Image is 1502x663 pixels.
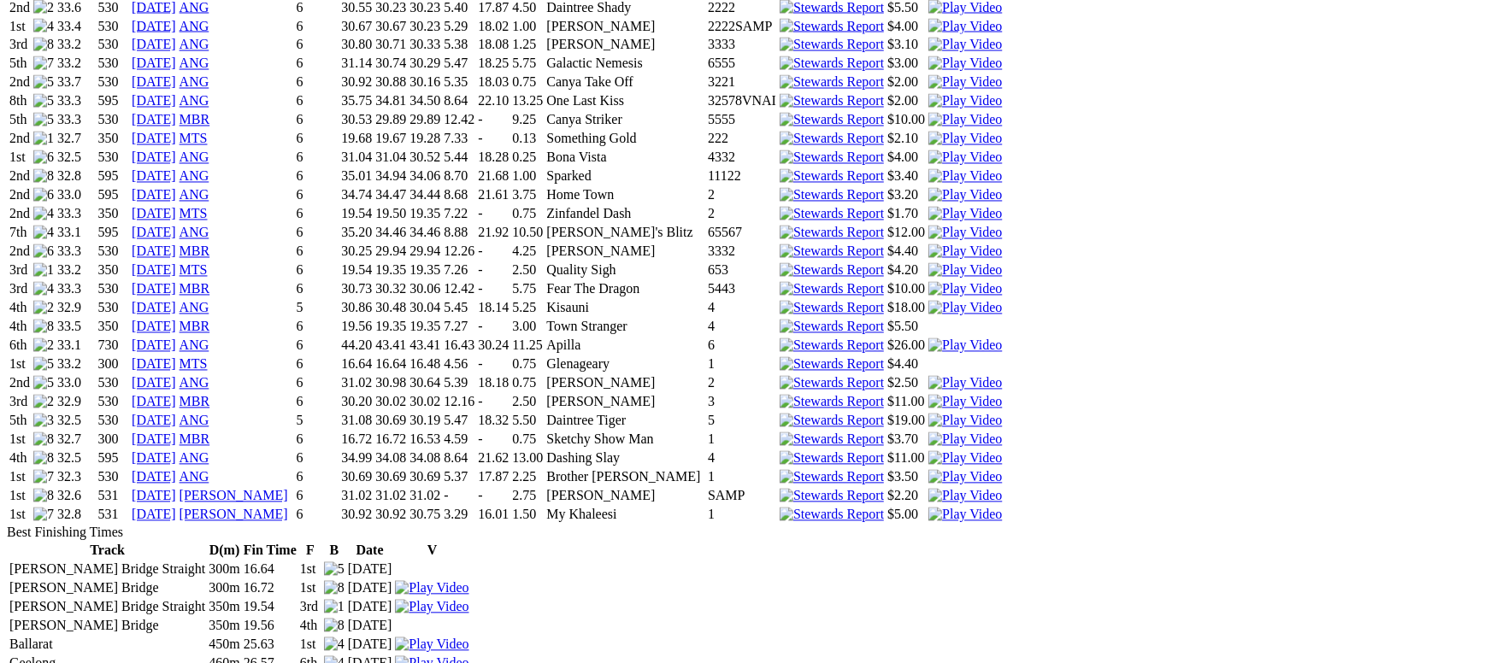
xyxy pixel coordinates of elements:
img: 4 [33,19,54,34]
a: [DATE] [132,244,176,259]
td: $4.00 [886,150,926,167]
img: 8 [33,489,54,504]
td: 8.64 [443,93,475,110]
td: 595 [97,168,130,185]
a: MTS [180,207,208,221]
td: 33.4 [56,18,96,35]
td: Something Gold [545,131,705,148]
img: Stewards Report [780,489,884,504]
a: ANG [180,470,209,484]
td: 9.25 [511,112,544,129]
td: 5th [9,112,31,129]
a: View replay [928,432,1002,447]
a: ANG [180,56,209,71]
img: Stewards Report [780,56,884,72]
a: ANG [180,376,209,390]
a: View replay [928,132,1002,146]
a: [DATE] [132,226,176,240]
a: [DATE] [132,432,176,447]
td: 1.00 [511,168,544,185]
img: 6 [33,150,54,166]
td: 6 [296,168,339,185]
img: 7 [33,470,54,485]
td: 30.80 [340,37,373,54]
a: ANG [180,94,209,109]
img: Play Video [928,263,1002,279]
img: 4 [324,637,345,653]
td: - [477,112,510,129]
img: Stewards Report [780,470,884,485]
img: Play Video [395,600,468,615]
img: Play Video [928,395,1002,410]
img: Play Video [928,207,1002,222]
img: 5 [33,94,54,109]
td: 31.04 [340,150,373,167]
img: 1 [324,600,345,615]
a: [DATE] [132,188,176,202]
img: Play Video [928,19,1002,34]
td: 2nd [9,187,31,204]
td: 3rd [9,37,31,54]
td: 6 [296,112,339,129]
td: 21.68 [477,168,510,185]
img: 8 [33,320,54,335]
img: 2 [33,301,54,316]
a: MTS [180,132,208,146]
img: Stewards Report [780,508,884,523]
img: 2 [33,338,54,354]
img: 8 [324,619,345,634]
td: 595 [97,93,130,110]
img: Play Video [928,113,1002,128]
td: 5.44 [443,150,475,167]
td: $2.10 [886,131,926,148]
a: [DATE] [132,56,176,71]
a: [DATE] [132,470,176,484]
img: 8 [33,169,54,185]
img: Stewards Report [780,282,884,297]
img: Stewards Report [780,357,884,373]
img: Stewards Report [780,414,884,429]
a: MBR [180,244,210,259]
a: View replay [928,376,1002,390]
a: ANG [180,38,209,52]
a: View replay [928,188,1002,202]
td: 33.2 [56,56,96,73]
td: 19.68 [340,131,373,148]
img: 8 [324,581,345,596]
td: 2222SAMP [707,18,777,35]
td: 2nd [9,168,31,185]
td: 13.25 [511,93,544,110]
td: 30.29 [409,56,441,73]
td: 0.13 [511,131,544,148]
img: Play Video [928,282,1002,297]
a: View replay [928,301,1002,315]
img: Stewards Report [780,38,884,53]
td: 2nd [9,131,31,148]
a: View replay [928,282,1002,296]
td: $2.00 [886,74,926,91]
img: 8 [33,38,54,53]
a: MBR [180,320,210,334]
td: 18.03 [477,74,510,91]
td: 30.23 [409,18,441,35]
a: [DATE] [132,38,176,52]
img: 8 [33,432,54,448]
img: 1 [33,263,54,279]
a: [DATE] [132,357,176,372]
td: 34.81 [374,93,407,110]
a: ANG [180,75,209,90]
td: 30.74 [374,56,407,73]
img: 5 [33,357,54,373]
td: $3.40 [886,168,926,185]
a: View replay [928,263,1002,278]
a: View replay [928,94,1002,109]
td: 30.67 [340,18,373,35]
img: Stewards Report [780,263,884,279]
td: 3333 [707,37,777,54]
td: 32.8 [56,168,96,185]
img: Stewards Report [780,301,884,316]
img: 2 [33,395,54,410]
a: [DATE] [132,338,176,353]
a: View replay [928,38,1002,52]
img: Stewards Report [780,320,884,335]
